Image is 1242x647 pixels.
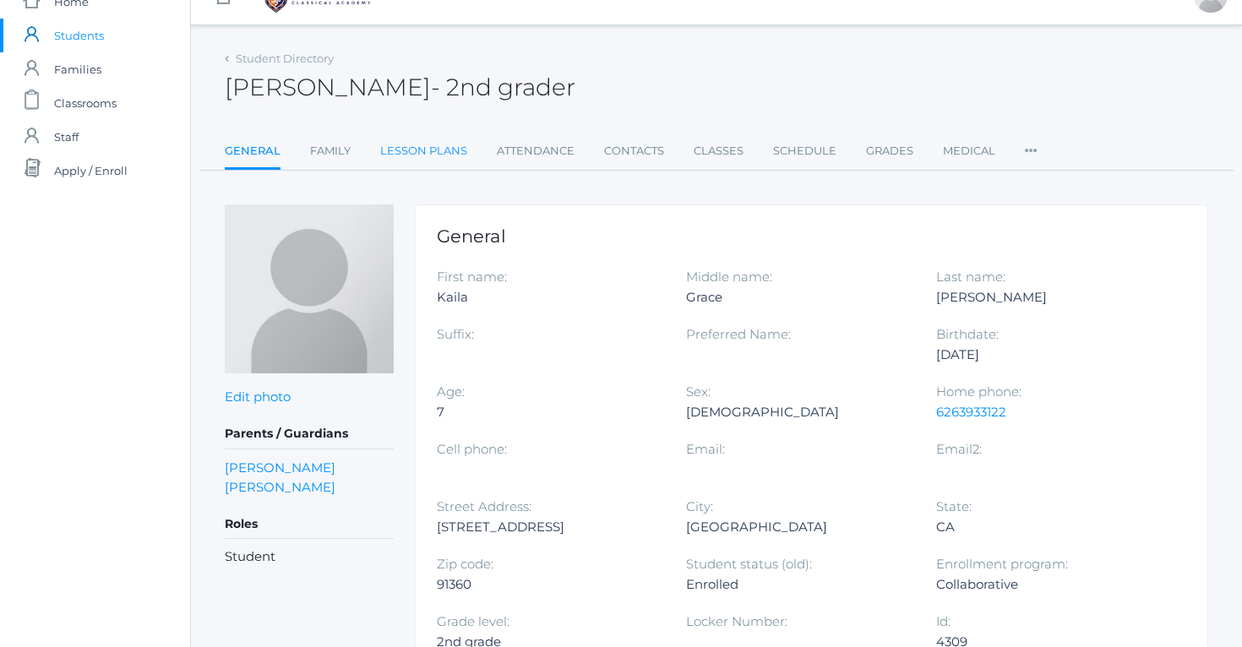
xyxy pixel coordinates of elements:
label: Last name: [936,269,1005,285]
h1: General [437,226,1186,246]
span: Families [54,52,101,86]
span: Staff [54,120,79,154]
label: City: [686,498,713,514]
div: [STREET_ADDRESS] [437,517,661,537]
a: 6263933122 [936,404,1006,420]
a: Lesson Plans [380,134,467,168]
div: [PERSON_NAME] [936,287,1160,307]
a: Medical [943,134,995,168]
label: First name: [437,269,507,285]
div: Collaborative [936,574,1160,595]
label: Enrollment program: [936,556,1068,572]
a: Edit photo [225,389,291,405]
div: [DATE] [936,345,1160,365]
label: Locker Number: [686,613,787,629]
span: Classrooms [54,86,117,120]
a: Schedule [773,134,836,168]
label: Student status (old): [686,556,812,572]
a: Grades [866,134,913,168]
a: Classes [694,134,744,168]
label: State: [936,498,972,514]
a: Student Directory [236,52,334,65]
label: Email: [686,441,725,457]
label: Home phone: [936,383,1021,400]
label: Cell phone: [437,441,507,457]
img: Kaila Henry [225,204,394,373]
a: Attendance [497,134,575,168]
div: Kaila [437,287,661,307]
label: Zip code: [437,556,493,572]
label: Middle name: [686,269,772,285]
div: CA [936,517,1160,537]
label: Street Address: [437,498,531,514]
h2: [PERSON_NAME] [225,74,575,101]
label: Grade level: [437,613,509,629]
label: Email2: [936,441,982,457]
div: Grace [686,287,910,307]
a: [PERSON_NAME] [225,458,335,477]
label: Preferred Name: [686,326,791,342]
div: 91360 [437,574,661,595]
div: Enrolled [686,574,910,595]
a: Family [310,134,351,168]
li: Student [225,547,394,567]
label: Sex: [686,383,711,400]
label: Suffix: [437,326,474,342]
span: - 2nd grader [431,73,575,101]
span: Students [54,19,104,52]
span: Apply / Enroll [54,154,128,188]
h5: Roles [225,510,394,539]
a: Contacts [604,134,664,168]
div: 7 [437,402,661,422]
label: Birthdate: [936,326,999,342]
a: General [225,134,281,171]
div: [DEMOGRAPHIC_DATA] [686,402,910,422]
label: Id: [936,613,951,629]
a: [PERSON_NAME] [225,477,335,497]
div: [GEOGRAPHIC_DATA] [686,517,910,537]
h5: Parents / Guardians [225,420,394,449]
label: Age: [437,383,465,400]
